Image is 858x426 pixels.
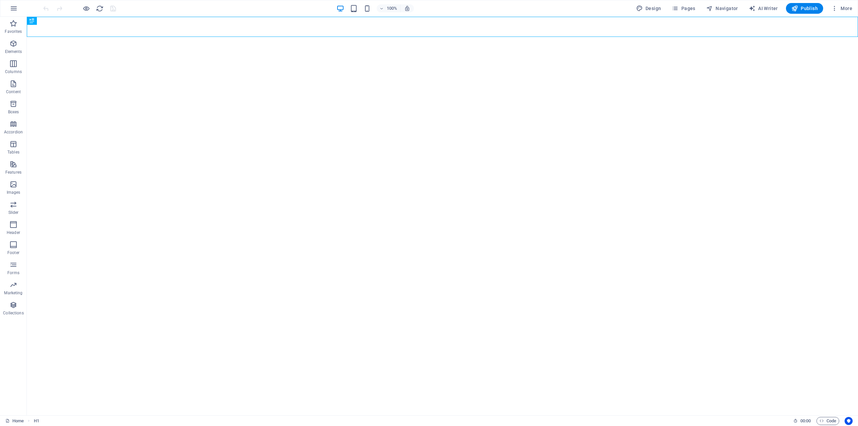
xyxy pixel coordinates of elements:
p: Collections [3,310,23,316]
span: Publish [791,5,818,12]
button: Usercentrics [845,417,853,425]
p: Accordion [4,129,23,135]
span: 00 00 [800,417,811,425]
button: Pages [669,3,698,14]
div: Design (Ctrl+Alt+Y) [633,3,664,14]
button: Click here to leave preview mode and continue editing [82,4,90,12]
span: Pages [672,5,695,12]
button: 100% [377,4,401,12]
button: AI Writer [746,3,781,14]
p: Header [7,230,20,235]
h6: Session time [793,417,811,425]
p: Images [7,190,20,195]
nav: breadcrumb [34,417,39,425]
p: Favorites [5,29,22,34]
span: Code [819,417,836,425]
span: Design [636,5,661,12]
p: Content [6,89,21,95]
p: Footer [7,250,19,255]
button: More [829,3,855,14]
a: Click to cancel selection. Double-click to open Pages [5,417,24,425]
button: Navigator [703,3,741,14]
p: Tables [7,149,19,155]
h6: 100% [387,4,397,12]
span: : [805,418,806,423]
p: Elements [5,49,22,54]
span: Navigator [706,5,738,12]
span: AI Writer [749,5,778,12]
p: Boxes [8,109,19,115]
span: More [831,5,852,12]
i: Reload page [96,5,104,12]
button: Code [816,417,839,425]
button: Publish [786,3,823,14]
i: On resize automatically adjust zoom level to fit chosen device. [404,5,410,11]
span: Click to select. Double-click to edit [34,417,39,425]
p: Marketing [4,290,22,296]
p: Slider [8,210,19,215]
p: Forms [7,270,19,276]
button: reload [96,4,104,12]
button: Design [633,3,664,14]
p: Columns [5,69,22,74]
p: Features [5,170,21,175]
